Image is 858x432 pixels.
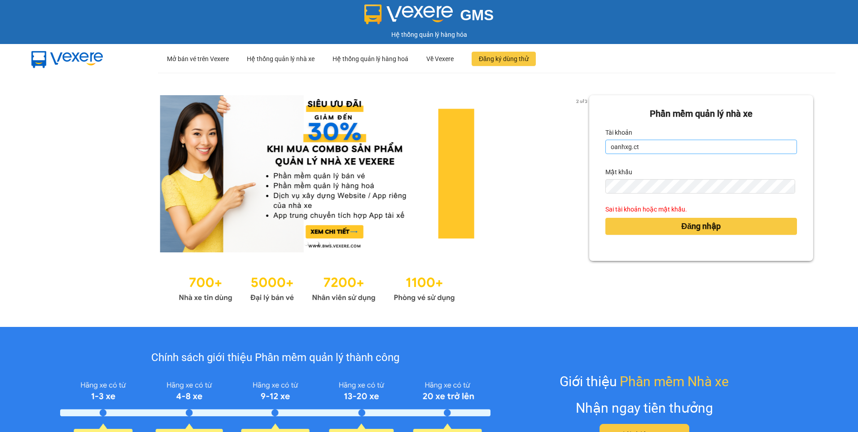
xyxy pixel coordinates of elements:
div: Về Vexere [426,44,454,73]
div: Mở bán vé trên Vexere [167,44,229,73]
div: Nhận ngay tiền thưởng [576,397,713,419]
div: Sai tài khoản hoặc mật khẩu. [605,204,797,214]
input: Mật khẩu [605,179,795,194]
span: Phần mềm Nhà xe [620,371,729,392]
div: Hệ thống quản lý nhà xe [247,44,315,73]
li: slide item 3 [326,242,329,245]
img: mbUUG5Q.png [22,44,112,74]
img: Statistics.png [179,270,455,304]
div: Giới thiệu [560,371,729,392]
img: logo 2 [364,4,453,24]
span: GMS [460,7,494,23]
p: 2 of 3 [573,95,589,107]
a: GMS [364,13,494,21]
span: Đăng nhập [681,220,721,233]
li: slide item 2 [315,242,319,245]
button: previous slide / item [45,95,57,252]
div: Hệ thống quản lý hàng hoá [333,44,408,73]
label: Tài khoản [605,125,632,140]
div: Phần mềm quản lý nhà xe [605,107,797,121]
li: slide item 1 [304,242,308,245]
button: Đăng ký dùng thử [472,52,536,66]
input: Tài khoản [605,140,797,154]
label: Mật khẩu [605,165,632,179]
button: next slide / item [577,95,589,252]
span: Đăng ký dùng thử [479,54,529,64]
div: Chính sách giới thiệu Phần mềm quản lý thành công [60,349,490,366]
button: Đăng nhập [605,218,797,235]
div: Hệ thống quản lý hàng hóa [2,30,856,40]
